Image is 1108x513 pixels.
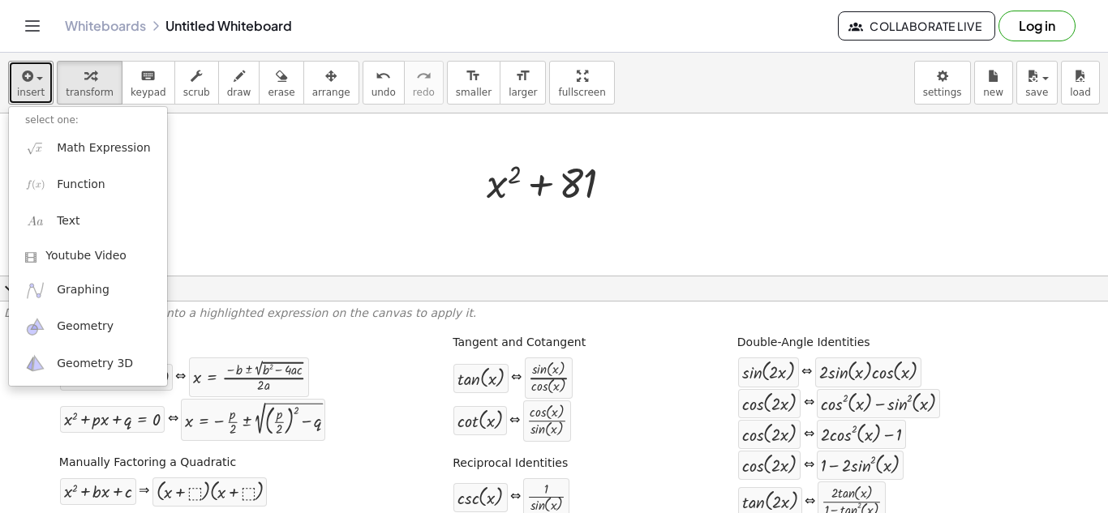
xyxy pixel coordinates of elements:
[25,317,45,337] img: ggb-geometry.svg
[852,19,981,33] span: Collaborate Live
[174,61,219,105] button: scrub
[413,87,435,98] span: redo
[57,356,133,372] span: Geometry 3D
[363,61,405,105] button: undoundo
[371,87,396,98] span: undo
[376,66,391,86] i: undo
[312,87,350,98] span: arrange
[510,488,521,507] div: ⇔
[558,87,605,98] span: fullscreen
[131,87,166,98] span: keypad
[57,213,79,229] span: Text
[1061,61,1100,105] button: load
[8,61,54,105] button: insert
[25,280,45,301] img: ggb-graphing.svg
[25,212,45,232] img: Aa.png
[416,66,432,86] i: redo
[175,368,186,387] div: ⇔
[25,353,45,374] img: ggb-3d.svg
[509,87,537,98] span: larger
[218,61,260,105] button: draw
[509,412,520,430] div: ⇔
[923,87,962,98] span: settings
[1025,87,1048,98] span: save
[139,482,149,501] div: ⇒
[140,66,156,86] i: keyboard
[9,111,167,130] li: select one:
[456,87,492,98] span: smaller
[227,87,251,98] span: draw
[804,456,814,475] div: ⇔
[183,87,210,98] span: scrub
[500,61,546,105] button: format_sizelarger
[1070,87,1091,98] span: load
[447,61,500,105] button: format_sizesmaller
[59,455,236,471] label: Manually Factoring a Quadratic
[974,61,1013,105] button: new
[9,309,167,345] a: Geometry
[65,18,146,34] a: Whiteboards
[801,363,812,382] div: ⇔
[804,394,814,413] div: ⇔
[549,61,614,105] button: fullscreen
[914,61,971,105] button: settings
[4,306,1104,322] p: Drag one side of a formula onto a highlighted expression on the canvas to apply it.
[9,240,167,272] a: Youtube Video
[268,87,294,98] span: erase
[737,335,870,351] label: Double-Angle Identities
[57,318,114,335] span: Geometry
[57,282,110,298] span: Graphing
[9,130,167,166] a: Math Expression
[804,425,814,444] div: ⇔
[303,61,359,105] button: arrange
[511,369,522,387] div: ⇔
[25,138,45,158] img: sqrt_x.png
[122,61,175,105] button: keyboardkeypad
[17,87,45,98] span: insert
[1016,61,1058,105] button: save
[168,410,178,429] div: ⇔
[9,203,167,240] a: Text
[9,166,167,203] a: Function
[983,87,1003,98] span: new
[57,140,150,156] span: Math Expression
[515,66,530,86] i: format_size
[19,13,45,39] button: Toggle navigation
[838,11,995,41] button: Collaborate Live
[57,61,122,105] button: transform
[9,272,167,309] a: Graphing
[9,345,167,382] a: Geometry 3D
[25,174,45,195] img: f_x.png
[998,11,1076,41] button: Log in
[45,248,127,264] span: Youtube Video
[466,66,481,86] i: format_size
[453,455,568,472] label: Reciprocal Identities
[805,493,815,511] div: ⇔
[404,61,444,105] button: redoredo
[453,335,586,351] label: Tangent and Cotangent
[57,177,105,193] span: Function
[66,87,114,98] span: transform
[259,61,303,105] button: erase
